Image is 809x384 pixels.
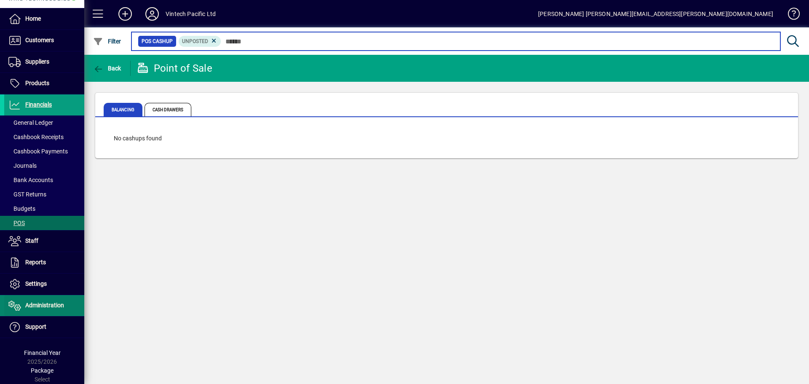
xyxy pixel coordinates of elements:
[8,134,64,140] span: Cashbook Receipts
[4,130,84,144] a: Cashbook Receipts
[8,205,35,212] span: Budgets
[4,274,84,295] a: Settings
[25,237,38,244] span: Staff
[4,216,84,230] a: POS
[4,252,84,273] a: Reports
[4,231,84,252] a: Staff
[782,2,798,29] a: Knowledge Base
[179,36,221,47] mat-chip: Status: Unposted
[24,349,61,356] span: Financial Year
[538,7,773,21] div: [PERSON_NAME] [PERSON_NAME][EMAIL_ADDRESS][PERSON_NAME][DOMAIN_NAME]
[93,38,121,45] span: Filter
[4,51,84,73] a: Suppliers
[4,30,84,51] a: Customers
[8,162,37,169] span: Journals
[8,191,46,198] span: GST Returns
[145,103,191,116] span: Cash Drawers
[4,317,84,338] a: Support
[31,367,54,374] span: Package
[137,62,212,75] div: Point of Sale
[91,34,123,49] button: Filter
[25,259,46,266] span: Reports
[4,173,84,187] a: Bank Accounts
[112,6,139,21] button: Add
[4,8,84,30] a: Home
[8,220,25,226] span: POS
[139,6,166,21] button: Profile
[4,201,84,216] a: Budgets
[25,101,52,108] span: Financials
[4,187,84,201] a: GST Returns
[84,61,131,76] app-page-header-button: Back
[93,65,121,72] span: Back
[104,103,142,116] span: Balancing
[25,280,47,287] span: Settings
[8,148,68,155] span: Cashbook Payments
[25,37,54,43] span: Customers
[25,323,46,330] span: Support
[91,61,123,76] button: Back
[4,115,84,130] a: General Ledger
[8,177,53,183] span: Bank Accounts
[25,15,41,22] span: Home
[4,158,84,173] a: Journals
[142,37,173,46] span: POS Cashup
[25,80,49,86] span: Products
[166,7,216,21] div: Vintech Pacific Ltd
[4,144,84,158] a: Cashbook Payments
[105,126,170,151] div: No cashups found
[25,58,49,65] span: Suppliers
[182,38,208,44] span: Unposted
[4,73,84,94] a: Products
[25,302,64,309] span: Administration
[4,295,84,316] a: Administration
[8,119,53,126] span: General Ledger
